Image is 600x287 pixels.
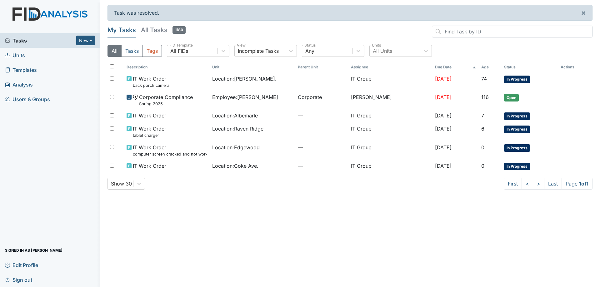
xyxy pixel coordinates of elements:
span: Page [562,178,592,190]
span: IT Work Order computer screen cracked and not working need new one [133,144,207,157]
span: Edit Profile [5,260,38,270]
button: × [575,5,592,20]
span: Templates [5,65,37,75]
span: Analysis [5,80,33,89]
span: — [298,144,346,151]
td: IT Group [348,141,432,160]
span: 1180 [172,26,186,34]
td: IT Group [348,122,432,141]
span: — [298,112,346,119]
td: IT Group [348,109,432,122]
h5: All Tasks [141,26,186,34]
span: Location : Albemarle [212,112,258,119]
span: IT Work Order [133,162,166,170]
a: < [522,178,533,190]
span: Location : Coke Ave. [212,162,258,170]
span: Corporate Compliance Spring 2025 [139,93,193,107]
span: — [298,125,346,132]
input: Toggle All Rows Selected [110,64,114,68]
span: Sign out [5,275,32,285]
span: Users & Groups [5,94,50,104]
span: — [298,162,346,170]
span: [DATE] [435,76,452,82]
span: IT Work Order tablet charger [133,125,166,138]
th: Actions [558,62,589,72]
div: Task was resolved. [107,5,592,21]
span: 6 [481,126,484,132]
span: [DATE] [435,126,452,132]
span: [DATE] [435,163,452,169]
span: Signed in as [PERSON_NAME] [5,245,62,255]
span: In Progress [504,76,530,83]
span: 116 [481,94,489,100]
span: IT Work Order back porch camera [133,75,169,88]
th: Toggle SortBy [295,62,348,72]
span: Corporate [298,93,322,101]
th: Toggle SortBy [479,62,502,72]
div: Show 30 [111,180,132,187]
th: Toggle SortBy [210,62,295,72]
input: Find Task by ID [432,26,592,37]
button: Tasks [121,45,143,57]
span: Location : Edgewood [212,144,260,151]
small: Spring 2025 [139,101,193,107]
span: In Progress [504,126,530,133]
span: In Progress [504,144,530,152]
a: > [533,178,544,190]
span: 0 [481,163,484,169]
span: Location : [PERSON_NAME]. [212,75,277,82]
span: Employee : [PERSON_NAME] [212,93,278,101]
div: All FIDs [170,47,188,55]
nav: task-pagination [504,178,592,190]
button: Tags [142,45,162,57]
span: Units [5,50,25,60]
div: All Units [373,47,392,55]
span: × [581,8,586,17]
td: IT Group [348,72,432,91]
a: Tasks [5,37,76,44]
th: Toggle SortBy [124,62,210,72]
strong: 1 of 1 [579,181,588,187]
span: 74 [481,76,487,82]
a: Last [544,178,562,190]
span: IT Work Order [133,112,166,119]
h5: My Tasks [107,26,136,34]
td: [PERSON_NAME] [348,91,432,109]
th: Toggle SortBy [502,62,558,72]
small: back porch camera [133,82,169,88]
span: [DATE] [435,94,452,100]
span: In Progress [504,112,530,120]
span: Location : Raven Ridge [212,125,263,132]
small: computer screen cracked and not working need new one [133,151,207,157]
span: 0 [481,144,484,151]
div: Incomplete Tasks [238,47,279,55]
small: tablet charger [133,132,166,138]
div: Any [305,47,314,55]
div: Type filter [107,45,162,57]
button: New [76,36,95,45]
th: Toggle SortBy [432,62,479,72]
button: All [107,45,122,57]
span: [DATE] [435,144,452,151]
span: [DATE] [435,112,452,119]
span: 7 [481,112,484,119]
span: — [298,75,346,82]
a: First [504,178,522,190]
span: Open [504,94,519,101]
th: Assignee [348,62,432,72]
span: In Progress [504,163,530,170]
td: IT Group [348,160,432,173]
